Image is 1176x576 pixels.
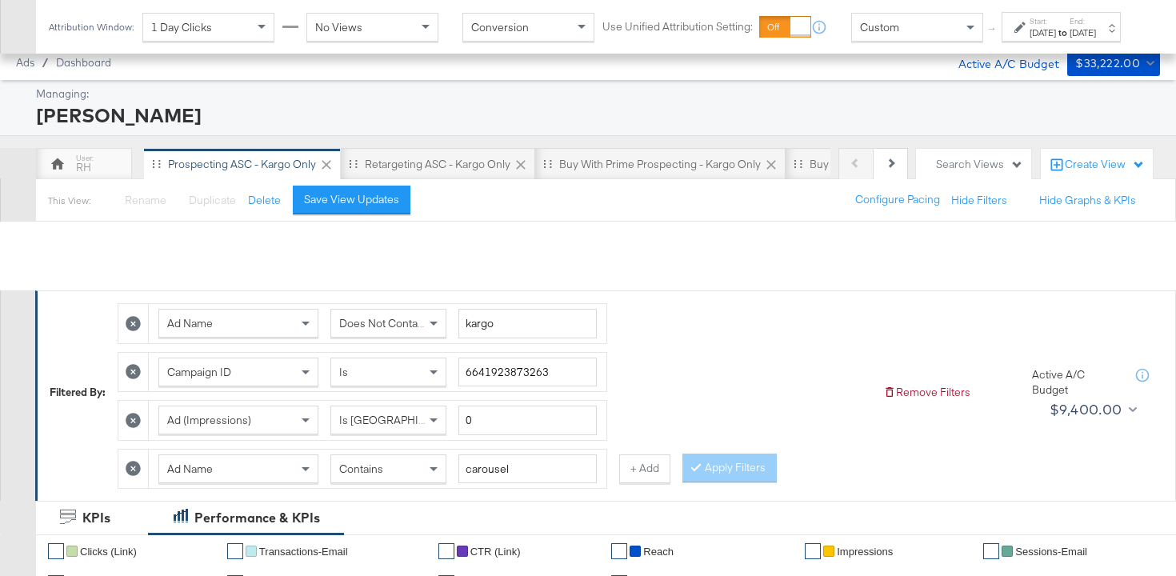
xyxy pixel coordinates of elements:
[860,20,899,34] span: Custom
[365,157,510,172] div: Retargeting ASC - Kargo only
[82,509,110,527] div: KPIs
[189,193,236,207] span: Duplicate
[50,385,106,400] div: Filtered By:
[36,102,1156,129] div: [PERSON_NAME]
[227,543,243,559] a: ✔
[1032,367,1120,397] div: Active A/C Budget
[167,316,213,330] span: Ad Name
[248,193,281,208] button: Delete
[293,186,410,214] button: Save View Updates
[602,19,753,34] label: Use Unified Attribution Setting:
[56,56,111,69] a: Dashboard
[168,157,316,172] div: Prospecting ASC - Kargo only
[942,50,1059,74] div: Active A/C Budget
[559,157,761,172] div: Buy with Prime Prospecting - Kargo only
[1043,397,1140,422] button: $9,400.00
[259,546,348,558] span: Transactions-Email
[1030,26,1056,39] div: [DATE]
[844,186,951,214] button: Configure Pacing
[1039,193,1136,208] button: Hide Graphs & KPIs
[36,86,1156,102] div: Managing:
[438,543,454,559] a: ✔
[194,509,320,527] div: Performance & KPIs
[458,454,597,484] input: Enter a search term
[951,193,1007,208] button: Hide Filters
[810,157,1009,172] div: Buy with Prime Retargeting - Kargo only
[837,546,893,558] span: Impressions
[1056,26,1070,38] strong: to
[80,546,137,558] span: Clicks (Link)
[470,546,521,558] span: CTR (Link)
[985,27,1000,33] span: ↑
[458,406,597,435] input: Enter a number
[339,462,383,476] span: Contains
[1050,398,1122,422] div: $9,400.00
[983,543,999,559] a: ✔
[543,159,552,168] div: Drag to reorder tab
[1015,546,1087,558] span: Sessions-Email
[151,20,212,34] span: 1 Day Clicks
[349,159,358,168] div: Drag to reorder tab
[611,543,627,559] a: ✔
[936,157,1023,172] div: Search Views
[152,159,161,168] div: Drag to reorder tab
[1070,26,1096,39] div: [DATE]
[167,413,251,427] span: Ad (Impressions)
[16,56,34,69] span: Ads
[1070,16,1096,26] label: End:
[339,316,426,330] span: Does Not Contain
[48,543,64,559] a: ✔
[167,365,231,379] span: Campaign ID
[883,385,970,400] button: Remove Filters
[619,454,670,483] button: + Add
[1030,16,1056,26] label: Start:
[315,20,362,34] span: No Views
[76,160,91,175] div: RH
[794,159,802,168] div: Drag to reorder tab
[304,192,399,207] div: Save View Updates
[1075,54,1140,74] div: $33,222.00
[471,20,529,34] span: Conversion
[458,358,597,387] input: Enter a search term
[167,462,213,476] span: Ad Name
[339,413,462,427] span: Is [GEOGRAPHIC_DATA]
[1065,157,1145,173] div: Create View
[125,193,166,207] span: Rename
[1067,50,1160,76] button: $33,222.00
[458,309,597,338] input: Enter a search term
[805,543,821,559] a: ✔
[643,546,674,558] span: Reach
[34,56,56,69] span: /
[339,365,348,379] span: Is
[48,194,90,207] div: This View:
[48,22,134,33] div: Attribution Window:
